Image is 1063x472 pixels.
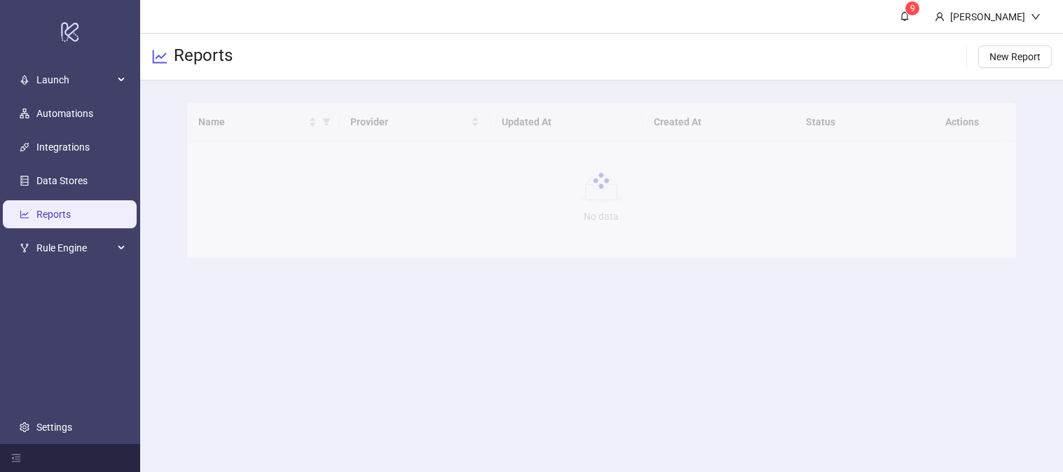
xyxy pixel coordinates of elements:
[905,1,919,15] sup: 9
[36,141,90,153] a: Integrations
[11,453,21,463] span: menu-fold
[174,45,233,69] h3: Reports
[20,243,29,253] span: fork
[945,9,1031,25] div: [PERSON_NAME]
[20,75,29,85] span: rocket
[36,209,71,220] a: Reports
[900,11,910,21] span: bell
[151,48,168,65] span: line-chart
[36,66,114,94] span: Launch
[36,422,72,433] a: Settings
[36,175,88,186] a: Data Stores
[935,12,945,22] span: user
[989,51,1041,62] span: New Report
[36,234,114,262] span: Rule Engine
[36,108,93,119] a: Automations
[1031,12,1041,22] span: down
[910,4,915,13] span: 9
[978,46,1052,68] button: New Report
